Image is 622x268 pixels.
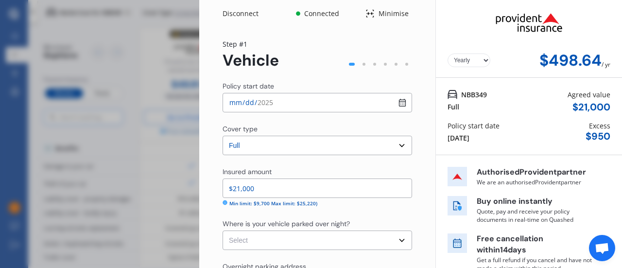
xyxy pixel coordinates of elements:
[586,131,610,142] div: $ 950
[302,9,341,18] div: Connected
[477,233,593,256] p: Free cancellation within 14 days
[477,207,593,224] p: Quote, pay and receive your policy documents in real-time on Quashed
[448,121,500,131] div: Policy start date
[539,52,602,70] div: $498.64
[223,167,272,177] div: Insured amount
[480,4,578,41] img: Provident.png
[229,200,317,207] div: Min limit: $9,700 Max limit: $25,220)
[572,102,610,113] div: $ 21,000
[602,52,610,70] div: / yr
[477,167,593,178] p: Authorised Provident partner
[448,233,467,253] img: free cancel icon
[223,52,279,70] div: Vehicle
[223,9,269,18] div: Disconnect
[448,102,459,112] div: Full
[568,89,610,100] div: Agreed value
[223,219,350,229] div: Where is your vehicle parked over night?
[223,81,274,91] div: Policy start date
[589,235,615,261] div: Open chat
[589,121,610,131] div: Excess
[477,178,593,186] p: We are an authorised Provident partner
[223,93,412,112] input: dd / mm / yyyy
[375,9,412,18] div: Minimise
[448,196,467,215] img: buy online icon
[448,133,469,143] div: [DATE]
[223,39,279,49] div: Step # 1
[477,196,593,207] p: Buy online instantly
[461,89,487,100] span: NBB349
[448,167,467,186] img: insurer icon
[223,179,412,198] input: Enter insured amount
[223,124,258,134] div: Cover type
